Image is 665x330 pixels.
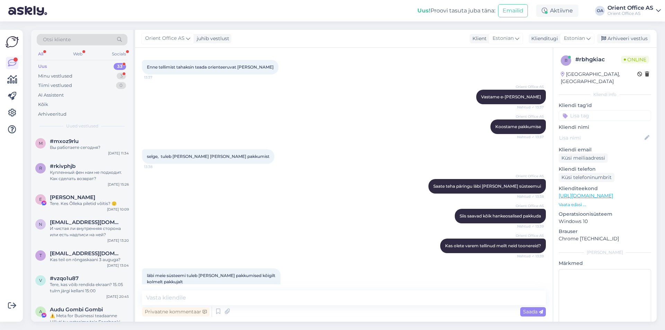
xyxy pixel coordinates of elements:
[38,111,66,118] div: Arhiveeritud
[608,11,653,16] div: Orient Office AS
[559,260,651,267] p: Märkmed
[595,6,605,16] div: OA
[559,249,651,256] div: [PERSON_NAME]
[517,194,544,199] span: Nähtud ✓ 13:38
[39,278,42,283] span: v
[38,73,72,80] div: Minu vestlused
[50,163,76,169] span: #rkivphjb
[107,238,129,243] div: [DATE] 13:20
[50,225,129,238] div: И чистая ли внутренняя сторона или есть надписи на ней?
[608,5,653,11] div: Orient Office AS
[493,35,514,42] span: Estonian
[50,144,129,151] div: Вы работаете сегодня?
[559,185,651,192] p: Klienditeekond
[559,193,613,199] a: [URL][DOMAIN_NAME]
[460,213,541,218] span: Siis saavad kõik hankeosalised pakkuda
[50,219,122,225] span: natalyamam3@gmail.com
[39,309,42,314] span: A
[37,50,45,59] div: All
[50,169,129,182] div: Купленный фен нам не подходит. Как сделать возврат?
[38,92,64,99] div: AI Assistent
[39,253,42,258] span: t
[38,101,48,108] div: Kõik
[516,84,544,89] span: Orient Office AS
[107,263,129,268] div: [DATE] 13:04
[6,35,19,48] img: Askly Logo
[50,138,79,144] span: #mxoz9rlu
[106,294,129,299] div: [DATE] 20:45
[147,273,276,284] span: läbi meie süsteemi tuleb [PERSON_NAME] pakkumised kõigilt kolmelt pakkujalt
[108,182,129,187] div: [DATE] 15:26
[50,275,79,282] span: #vzqo1u87
[565,58,568,63] span: r
[147,64,274,70] span: Enne tellimist tahaksin teada orienteeruvat [PERSON_NAME]
[50,282,129,294] div: Tere, kas võib rendida ekraan? 15.05 tulrn järgi kellani 15:00
[608,5,661,16] a: Orient Office ASOrient Office AS
[39,222,42,227] span: n
[417,7,431,14] b: Uus!
[481,94,541,99] span: Vastame e-[PERSON_NAME]
[50,257,129,263] div: Kas teil on rõngaskaani 3 auguga?
[116,82,126,89] div: 0
[559,218,651,225] p: Windows 10
[536,5,578,17] div: Aktiivne
[144,75,170,80] span: 13:37
[50,194,95,200] span: Eva-Maria Virnas
[145,35,185,42] span: Orient Office AS
[559,110,651,121] input: Lisa tag
[559,146,651,153] p: Kliendi email
[559,124,651,131] p: Kliendi nimi
[433,184,541,189] span: Saate teha päringu läbi [PERSON_NAME] süsteemui
[147,154,269,159] span: selge, tuleb [PERSON_NAME] [PERSON_NAME] pakkumist
[470,35,487,42] div: Klient
[517,105,544,110] span: Nähtud ✓ 13:37
[39,141,43,146] span: m
[38,82,72,89] div: Tiimi vestlused
[144,164,170,169] span: 13:38
[597,34,650,43] div: Arhiveeri vestlus
[142,307,210,316] div: Privaatne kommentaar
[445,243,541,248] span: Kas olete varem tellinud meilt neid toonereid?
[575,55,621,64] div: # rbhgkiac
[50,313,129,325] div: ⚠️ Meta for Businessi teadaanne Hiljuti tuvastasime teie Facebooki kontol ebatavalisi tegevusi. [...
[117,73,126,80] div: 3
[498,4,528,17] button: Emailid
[114,63,126,70] div: 33
[559,102,651,109] p: Kliendi tag'id
[39,197,42,202] span: E
[38,63,47,70] div: Uus
[517,224,544,229] span: Nähtud ✓ 13:39
[517,253,544,259] span: Nähtud ✓ 13:39
[523,309,543,315] span: Saada
[559,173,614,182] div: Küsi telefoninumbrit
[50,250,122,257] span: timakova.katrin@gmail.com
[516,203,544,208] span: Orient Office AS
[39,166,42,171] span: r
[559,211,651,218] p: Operatsioonisüsteem
[43,36,71,43] span: Otsi kliente
[110,50,127,59] div: Socials
[417,7,495,15] div: Proovi tasuta juba täna:
[516,114,544,119] span: Orient Office AS
[559,202,651,208] p: Vaata edasi ...
[559,166,651,173] p: Kliendi telefon
[50,306,103,313] span: Audu Gombi Gombi
[516,233,544,238] span: Orient Office AS
[529,35,558,42] div: Klienditugi
[561,71,637,85] div: [GEOGRAPHIC_DATA], [GEOGRAPHIC_DATA]
[66,123,98,129] span: Uued vestlused
[72,50,84,59] div: Web
[517,134,544,140] span: Nähtud ✓ 13:37
[559,235,651,242] p: Chrome [TECHNICAL_ID]
[107,207,129,212] div: [DATE] 10:09
[559,134,643,142] input: Lisa nimi
[194,35,229,42] div: juhib vestlust
[564,35,585,42] span: Estonian
[495,124,541,129] span: Koostame pakkumise
[559,228,651,235] p: Brauser
[50,200,129,207] div: Tere. Kes Õlleka piletid võitis? 🙂
[516,173,544,179] span: Orient Office AS
[559,91,651,98] div: Kliendi info
[108,151,129,156] div: [DATE] 11:34
[621,56,649,63] span: Online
